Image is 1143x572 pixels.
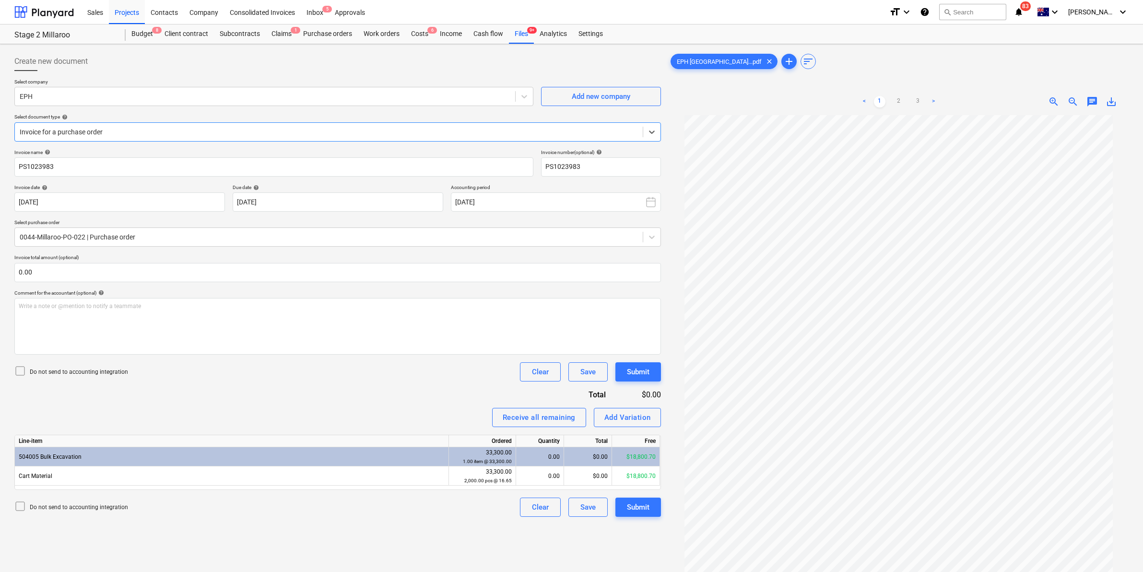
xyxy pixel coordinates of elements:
div: Costs [405,24,434,44]
i: format_size [889,6,901,18]
button: Add Variation [594,408,661,427]
a: Settings [573,24,609,44]
div: Stage 2 Millaroo [14,30,114,40]
div: Clear [532,366,549,378]
span: EPH [GEOGRAPHIC_DATA]...pdf [671,58,767,65]
span: clear [764,56,775,67]
p: Do not send to accounting integration [30,368,128,376]
span: help [251,185,259,191]
button: Add new company [541,87,661,106]
span: 9+ [527,27,537,34]
a: Page 2 [893,96,905,107]
div: Invoice number (optional) [541,149,661,155]
i: notifications [1014,6,1024,18]
span: help [594,149,602,155]
div: Total [536,389,621,400]
div: $18,800.70 [612,447,660,466]
div: Receive all remaining [503,411,576,424]
a: Budget8 [126,24,159,44]
button: Save [568,362,608,381]
div: Add new company [572,90,630,103]
a: Page 3 [912,96,924,107]
div: Submit [627,501,649,513]
a: Files9+ [509,24,534,44]
div: 0.00 [520,466,560,486]
div: Save [580,366,596,378]
span: [PERSON_NAME] [1068,8,1116,16]
div: Add Variation [604,411,651,424]
span: 83 [1020,1,1031,11]
div: Line-item [15,435,449,447]
input: Invoice name [14,157,533,177]
div: Quantity [516,435,564,447]
div: Free [612,435,660,447]
input: Invoice number [541,157,661,177]
input: Invoice date not specified [14,192,225,212]
span: zoom_out [1067,96,1079,107]
span: help [40,185,47,191]
button: Search [939,4,1006,20]
a: Income [434,24,468,44]
i: keyboard_arrow_down [901,6,912,18]
span: 8 [152,27,162,34]
div: $18,800.70 [612,466,660,486]
span: add [783,56,795,67]
div: Files [509,24,534,44]
input: Due date not specified [233,192,443,212]
div: $0.00 [621,389,661,400]
i: Knowledge base [920,6,930,18]
button: Clear [520,362,561,381]
div: Invoice date [14,184,225,191]
small: 2,000.00 pcs @ 16.65 [464,478,512,483]
span: save_alt [1106,96,1117,107]
span: zoom_in [1048,96,1060,107]
p: Accounting period [451,184,661,192]
div: Submit [627,366,649,378]
div: Ordered [449,435,516,447]
button: Submit [615,362,661,381]
span: search [943,8,951,16]
div: Comment for the accountant (optional) [14,290,661,296]
div: EPH [GEOGRAPHIC_DATA]...pdf [671,54,778,69]
small: 1.00 item @ 33,300.00 [463,459,512,464]
button: Receive all remaining [492,408,586,427]
a: Client contract [159,24,214,44]
div: 0.00 [520,447,560,466]
a: Page 1 is your current page [874,96,885,107]
button: Clear [520,498,561,517]
a: Cash flow [468,24,509,44]
span: help [60,114,68,120]
div: Invoice name [14,149,533,155]
div: Budget [126,24,159,44]
a: Costs6 [405,24,434,44]
span: help [96,290,104,296]
button: Save [568,498,608,517]
a: Subcontracts [214,24,266,44]
span: Create new document [14,56,88,67]
button: Submit [615,498,661,517]
p: Invoice total amount (optional) [14,254,661,262]
span: 5 [322,6,332,12]
div: 33,300.00 [453,448,512,466]
span: sort [802,56,814,67]
div: Select document type [14,114,661,120]
span: help [43,149,50,155]
p: Do not send to accounting integration [30,503,128,512]
a: Work orders [358,24,405,44]
div: $0.00 [564,447,612,466]
div: Due date [233,184,443,191]
div: Save [580,501,596,513]
div: $0.00 [564,466,612,486]
div: 33,300.00 [453,467,512,485]
a: Analytics [534,24,573,44]
span: 1 [291,27,300,34]
i: keyboard_arrow_down [1117,6,1129,18]
a: Purchase orders [297,24,358,44]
